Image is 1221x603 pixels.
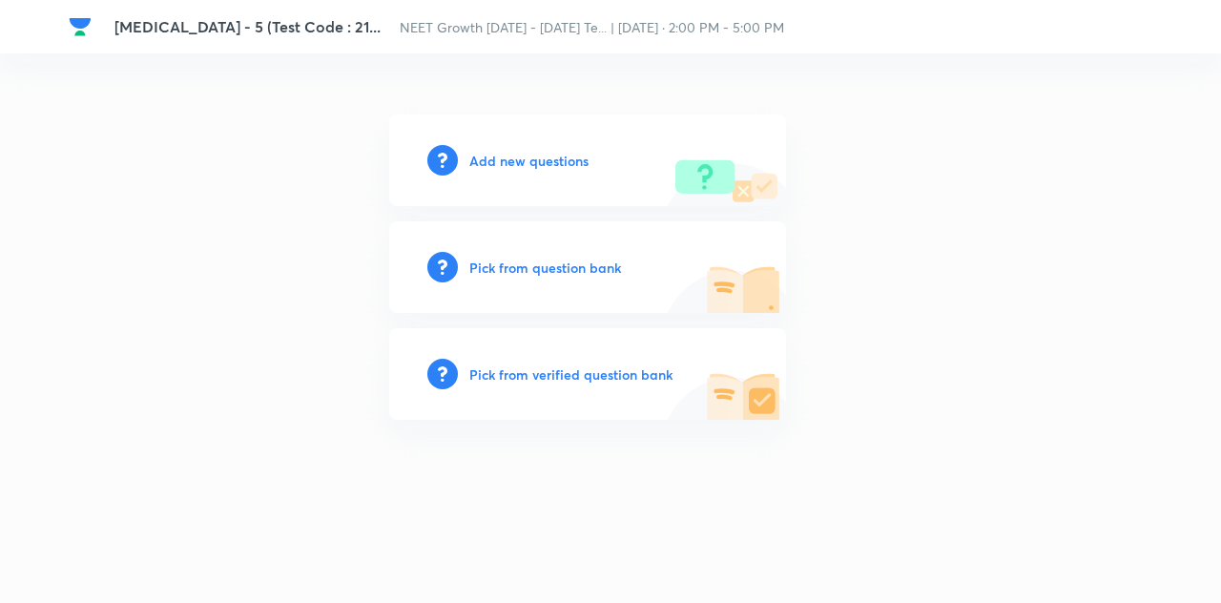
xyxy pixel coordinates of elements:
[469,364,673,385] h6: Pick from verified question bank
[400,18,784,36] span: NEET Growth [DATE] - [DATE] Te... | [DATE] · 2:00 PM - 5:00 PM
[469,258,621,278] h6: Pick from question bank
[69,15,92,38] img: Company Logo
[114,16,381,36] span: [MEDICAL_DATA] - 5 (Test Code : 21...
[469,151,589,171] h6: Add new questions
[69,15,99,38] a: Company Logo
